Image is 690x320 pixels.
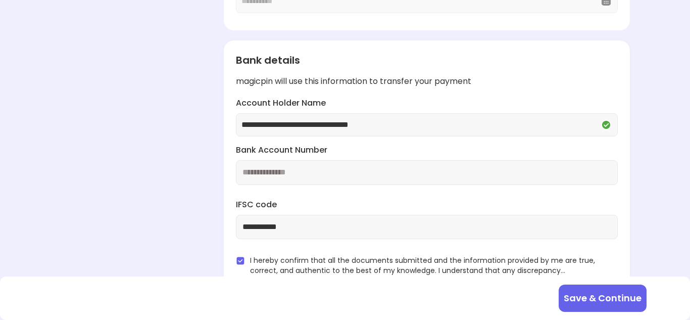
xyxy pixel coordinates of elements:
[236,53,617,68] div: Bank details
[236,98,617,109] label: Account Holder Name
[559,285,647,312] button: Save & Continue
[250,255,617,276] span: I hereby confirm that all the documents submitted and the information provided by me are true, co...
[236,145,617,156] label: Bank Account Number
[236,199,617,211] label: IFSC code
[600,119,612,131] img: Q2VREkDUCX-Nh97kZdnvclHTixewBtwTiuomQU4ttMKm5pUNxe9W_NURYrLCGq_Mmv0UDstOKswiepyQhkhj-wqMpwXa6YfHU...
[236,76,617,87] div: magicpin will use this information to transfer your payment
[236,256,245,265] img: checked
